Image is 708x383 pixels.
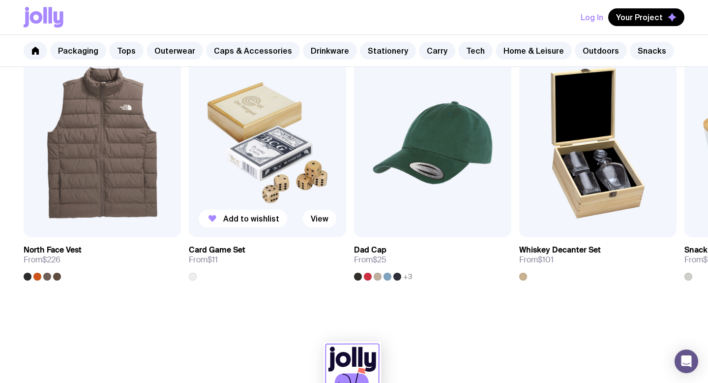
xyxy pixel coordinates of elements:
span: $11 [207,255,218,265]
h3: Dad Cap [354,245,386,255]
h3: Card Game Set [189,245,245,255]
a: Card Game SetFrom$11 [189,237,346,281]
a: Outdoors [575,42,627,60]
a: Stationery [360,42,416,60]
a: Whiskey Decanter SetFrom$101 [519,237,677,281]
span: $25 [373,255,386,265]
a: Home & Leisure [496,42,572,60]
button: Add to wishlist [199,210,287,227]
a: Snacks [630,42,674,60]
span: Add to wishlist [223,214,279,223]
span: From [24,255,60,265]
a: Tops [109,42,144,60]
a: Tech [458,42,493,60]
span: Your Project [616,12,663,22]
a: Caps & Accessories [206,42,300,60]
span: $101 [538,255,554,265]
button: Your Project [608,8,684,26]
h3: North Face Vest [24,245,82,255]
a: Outerwear [147,42,203,60]
a: Packaging [50,42,106,60]
div: Open Intercom Messenger [675,350,698,373]
span: From [189,255,218,265]
a: Carry [419,42,455,60]
h3: Whiskey Decanter Set [519,245,601,255]
span: $226 [42,255,60,265]
span: +3 [403,273,413,281]
a: North Face VestFrom$226 [24,237,181,281]
span: From [519,255,554,265]
a: View [303,210,336,227]
span: From [354,255,386,265]
button: Log In [581,8,603,26]
a: Drinkware [303,42,357,60]
a: Dad CapFrom$25+3 [354,237,511,281]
